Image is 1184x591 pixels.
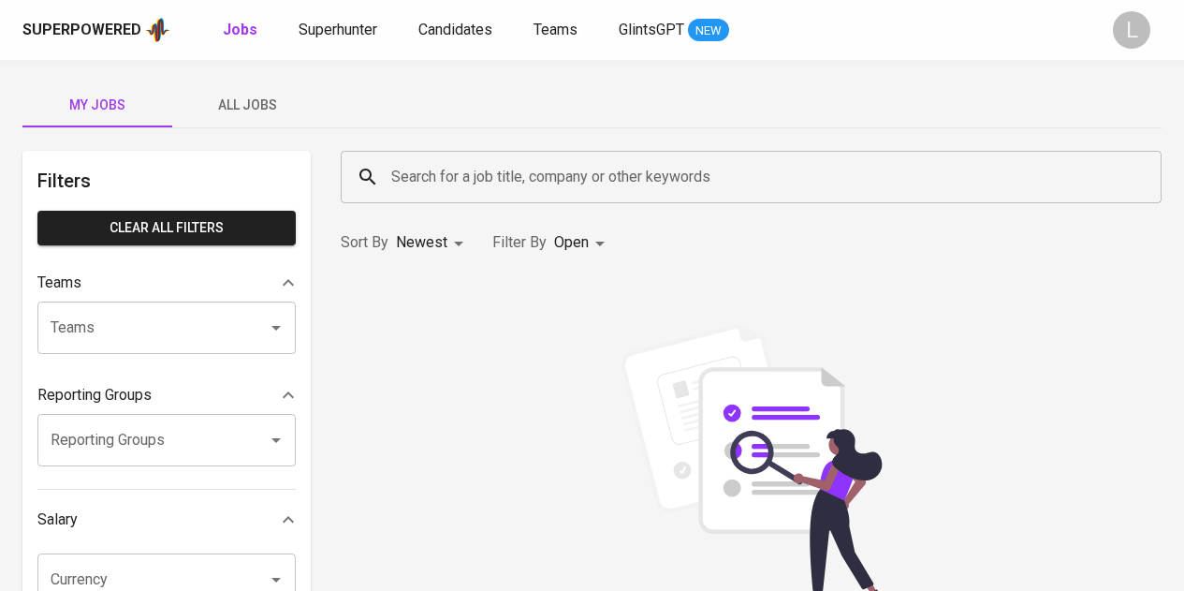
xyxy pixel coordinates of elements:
div: L [1113,11,1150,49]
p: Newest [396,231,447,254]
p: Reporting Groups [37,384,152,406]
button: Open [263,427,289,453]
div: Newest [396,226,470,260]
p: Sort By [341,231,388,254]
img: app logo [145,16,170,44]
a: Superpoweredapp logo [22,16,170,44]
a: Superhunter [299,19,381,42]
div: Open [554,226,611,260]
div: Reporting Groups [37,377,296,414]
button: Open [263,315,289,341]
span: Clear All filters [52,216,281,240]
b: Jobs [223,21,257,38]
span: NEW [688,22,729,40]
button: Clear All filters [37,211,296,245]
span: My Jobs [34,94,161,117]
a: Jobs [223,19,261,42]
a: Teams [534,19,581,42]
p: Salary [37,509,78,531]
div: Superpowered [22,20,141,41]
div: Salary [37,501,296,539]
span: Superhunter [299,21,377,38]
span: Open [554,233,589,251]
a: GlintsGPT NEW [619,19,729,42]
a: Candidates [418,19,496,42]
div: Teams [37,264,296,302]
p: Filter By [492,231,547,254]
p: Teams [37,272,81,294]
h6: Filters [37,166,296,196]
span: Candidates [418,21,492,38]
span: Teams [534,21,577,38]
span: GlintsGPT [619,21,684,38]
span: All Jobs [183,94,311,117]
